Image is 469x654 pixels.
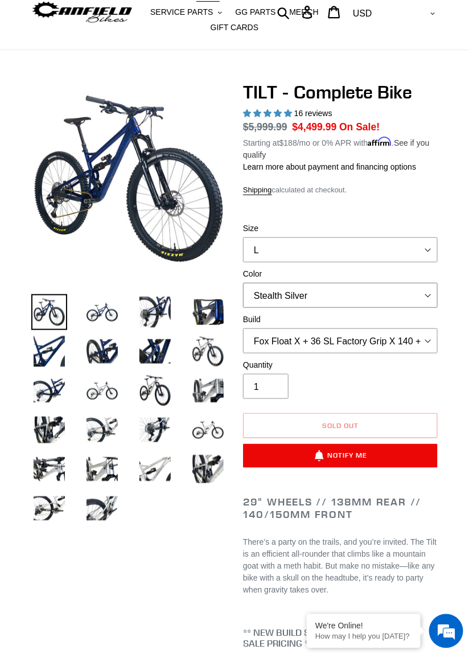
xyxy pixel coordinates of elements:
[243,223,438,235] label: Size
[137,294,173,330] img: Load image into Gallery viewer, TILT - Complete Bike
[66,143,157,258] span: We're online!
[243,134,438,161] p: Starting at /mo or 0% APR with .
[190,334,226,369] img: Load image into Gallery viewer, TILT - Complete Bike
[31,491,67,527] img: Load image into Gallery viewer, TILT - Complete Bike
[150,7,213,17] span: SERVICE PARTS
[31,294,67,330] img: Load image into Gallery viewer, TILT - Complete Bike
[190,412,226,448] img: Load image into Gallery viewer, TILT - Complete Bike
[243,314,438,326] label: Build
[230,5,282,20] a: GG PARTS
[145,5,227,20] button: SERVICE PARTS
[243,268,438,280] label: Color
[137,451,173,487] img: Load image into Gallery viewer, TILT - Complete Bike
[76,64,208,79] div: Chat with us now
[293,121,337,133] span: $4,499.99
[243,496,438,521] h2: 29" Wheels // 138mm Rear // 140/150mm Front
[243,121,287,133] s: $5,999.99
[84,451,120,487] img: Load image into Gallery viewer, TILT - Complete Bike
[190,373,226,409] img: Load image into Gallery viewer, TILT - Complete Bike
[31,334,67,369] img: Load image into Gallery viewer, TILT - Complete Bike
[368,137,392,146] span: Affirm
[243,184,438,196] div: calculated at checkout.
[137,334,173,369] img: Load image into Gallery viewer, TILT - Complete Bike
[13,63,30,80] div: Navigation go back
[243,537,438,597] p: There’s a party on the trails, and you’re invited. The Tilt is an efficient all-rounder that clim...
[243,413,438,438] button: Sold out
[6,311,217,351] textarea: Type your message and hit 'Enter'
[243,81,438,103] h1: TILT - Complete Bike
[339,120,380,134] span: On Sale!
[243,628,438,649] h4: ** NEW BUILD SPECS + BIKE OF THE YEAR SALE PRICING **
[243,444,438,468] button: Notify Me
[322,421,359,430] span: Sold out
[243,162,416,171] a: Learn more about payment and financing options
[84,334,120,369] img: Load image into Gallery viewer, TILT - Complete Bike
[31,451,67,487] img: Load image into Gallery viewer, TILT - Complete Bike
[137,373,173,409] img: Load image into Gallery viewer, TILT - Complete Bike
[84,412,120,448] img: Load image into Gallery viewer, TILT - Complete Bike
[315,622,412,631] div: We're Online!
[84,373,120,409] img: Load image into Gallery viewer, TILT - Complete Bike
[211,23,259,32] span: GIFT CARDS
[294,109,332,118] span: 16 reviews
[279,138,297,147] span: $188
[31,412,67,448] img: Load image into Gallery viewer, TILT - Complete Bike
[137,412,173,448] img: Load image into Gallery viewer, TILT - Complete Bike
[315,632,412,641] p: How may I help you today?
[84,491,120,527] img: Load image into Gallery viewer, TILT - Complete Bike
[36,57,65,85] img: d_696896380_company_1647369064580_696896380
[187,6,214,33] div: Minimize live chat window
[236,7,276,17] span: GG PARTS
[84,294,120,330] img: Load image into Gallery viewer, TILT - Complete Bike
[243,186,272,195] a: Shipping
[243,109,294,118] span: 5.00 stars
[190,451,226,487] img: Load image into Gallery viewer, TILT - Complete Bike
[31,373,67,409] img: Load image into Gallery viewer, TILT - Complete Bike
[243,359,438,371] label: Quantity
[205,20,265,35] a: GIFT CARDS
[190,294,226,330] img: Load image into Gallery viewer, TILT - Complete Bike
